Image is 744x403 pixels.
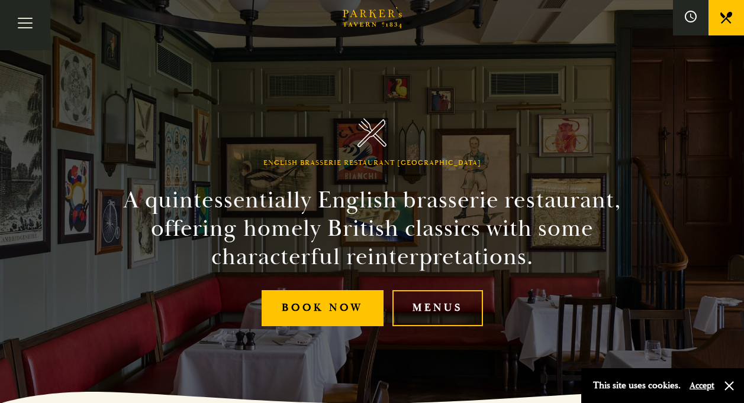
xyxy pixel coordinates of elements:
button: Close and accept [723,380,735,392]
h2: A quintessentially English brasserie restaurant, offering homely British classics with some chara... [102,186,642,271]
p: This site uses cookies. [593,377,681,394]
button: Accept [690,380,714,391]
h1: English Brasserie Restaurant [GEOGRAPHIC_DATA] [263,159,481,167]
img: Parker's Tavern Brasserie Cambridge [357,118,387,147]
a: Menus [392,290,483,326]
a: Book Now [262,290,384,326]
